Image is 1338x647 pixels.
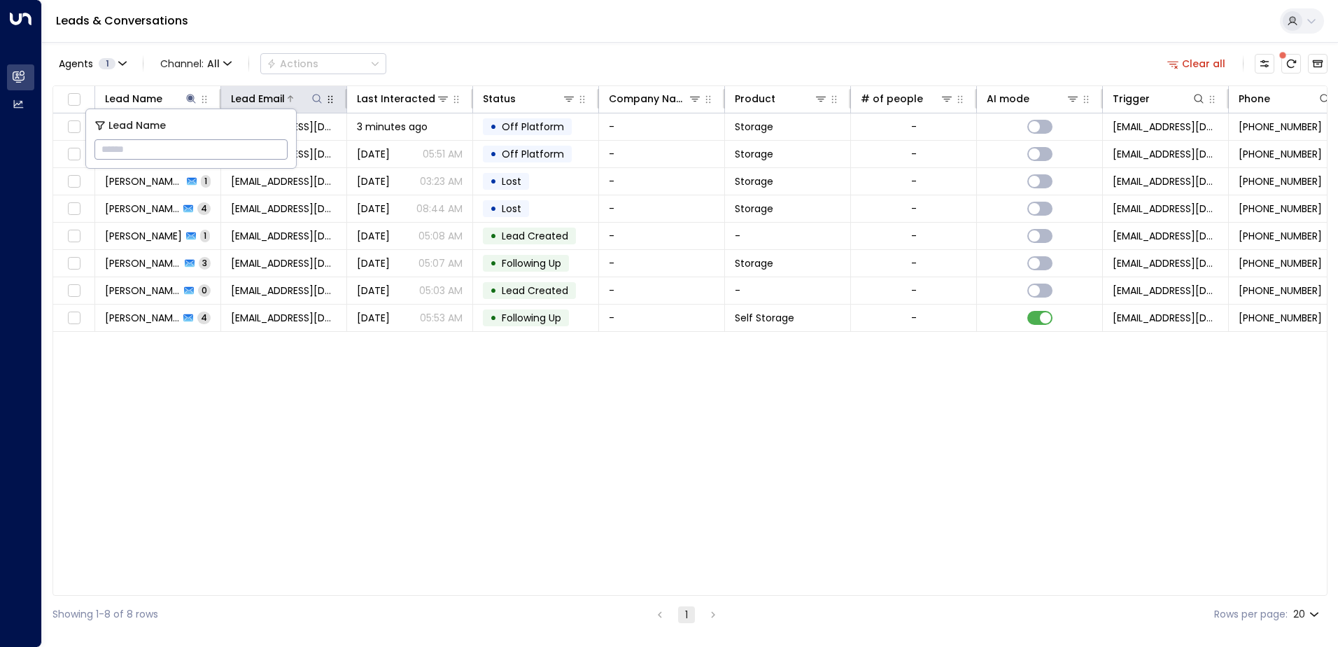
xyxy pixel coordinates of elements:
[1162,54,1232,74] button: Clear all
[1113,174,1218,188] span: leads@space-station.co.uk
[502,147,564,161] span: Off Platform
[231,256,337,270] span: teknojoe@hotmail.com
[357,90,450,107] div: Last Interacted
[201,175,211,187] span: 1
[1113,256,1218,270] span: leads@space-station.co.uk
[490,169,497,193] div: •
[725,277,851,304] td: -
[1113,284,1218,298] span: leads@space-station.co.uk
[735,202,773,216] span: Storage
[911,174,917,188] div: -
[1113,229,1218,243] span: teknojoe@hotmail.com
[199,257,211,269] span: 3
[1113,311,1218,325] span: leads@space-station.co.uk
[490,224,497,248] div: •
[911,120,917,134] div: -
[1281,54,1301,74] span: There are new threads available. Refresh the grid to view the latest updates.
[56,13,188,29] a: Leads & Conversations
[599,113,725,140] td: -
[987,90,1029,107] div: AI mode
[52,607,158,622] div: Showing 1-8 of 8 rows
[1239,311,1322,325] span: +447849668455
[1239,202,1322,216] span: +447742434020
[420,174,463,188] p: 03:23 AM
[502,284,568,298] span: Lead Created
[59,59,93,69] span: Agents
[651,606,722,623] nav: pagination navigation
[1113,120,1218,134] span: leads@space-station.co.uk
[357,229,390,243] span: Jun 29, 2025
[911,229,917,243] div: -
[65,282,83,300] span: Toggle select row
[490,115,497,139] div: •
[1308,54,1328,74] button: Archived Leads
[357,284,390,298] span: Jun 27, 2025
[483,90,576,107] div: Status
[197,312,211,323] span: 4
[231,90,324,107] div: Lead Email
[200,230,210,242] span: 1
[911,284,917,298] div: -
[1113,90,1206,107] div: Trigger
[105,311,179,325] span: Nicholas Slater
[1239,256,1322,270] span: +447968888645
[105,174,183,188] span: Hall Slater
[267,57,318,70] div: Actions
[105,202,179,216] span: Matthew Slater
[735,90,775,107] div: Product
[105,229,182,243] span: Joe Slater
[735,120,773,134] span: Storage
[599,277,725,304] td: -
[483,90,516,107] div: Status
[105,90,162,107] div: Lead Name
[502,120,564,134] span: Off Platform
[502,202,521,216] span: Lost
[65,309,83,327] span: Toggle select row
[1214,607,1288,622] label: Rows per page:
[735,90,828,107] div: Product
[490,142,497,166] div: •
[609,90,688,107] div: Company Name
[155,54,237,74] button: Channel:All
[155,54,237,74] span: Channel:
[357,90,435,107] div: Last Interacted
[418,229,463,243] p: 05:08 AM
[490,306,497,330] div: •
[231,311,337,325] span: nickjamesslater@gmail.com
[911,202,917,216] div: -
[678,606,695,623] button: page 1
[599,168,725,195] td: -
[357,202,390,216] span: Jul 29, 2025
[599,195,725,222] td: -
[599,141,725,167] td: -
[1239,174,1322,188] span: +447979105344
[197,202,211,214] span: 4
[231,229,337,243] span: teknojoe@hotmail.com
[1239,147,1322,161] span: +447738466198
[65,173,83,190] span: Toggle select row
[419,284,463,298] p: 05:03 AM
[65,146,83,163] span: Toggle select row
[1239,284,1322,298] span: +447968888645
[861,90,923,107] div: # of people
[502,229,568,243] span: Lead Created
[735,311,794,325] span: Self Storage
[1113,90,1150,107] div: Trigger
[911,147,917,161] div: -
[1239,229,1322,243] span: +447968888645
[911,256,917,270] div: -
[416,202,463,216] p: 08:44 AM
[231,284,337,298] span: teknojoe@hotmail.com
[735,147,773,161] span: Storage
[105,256,181,270] span: Joe Slater
[599,250,725,277] td: -
[911,311,917,325] div: -
[231,90,285,107] div: Lead Email
[1239,90,1270,107] div: Phone
[65,118,83,136] span: Toggle select row
[65,200,83,218] span: Toggle select row
[105,284,180,298] span: Joe Slater
[231,202,337,216] span: mattjslater@live.co.uk
[260,53,386,74] div: Button group with a nested menu
[418,256,463,270] p: 05:07 AM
